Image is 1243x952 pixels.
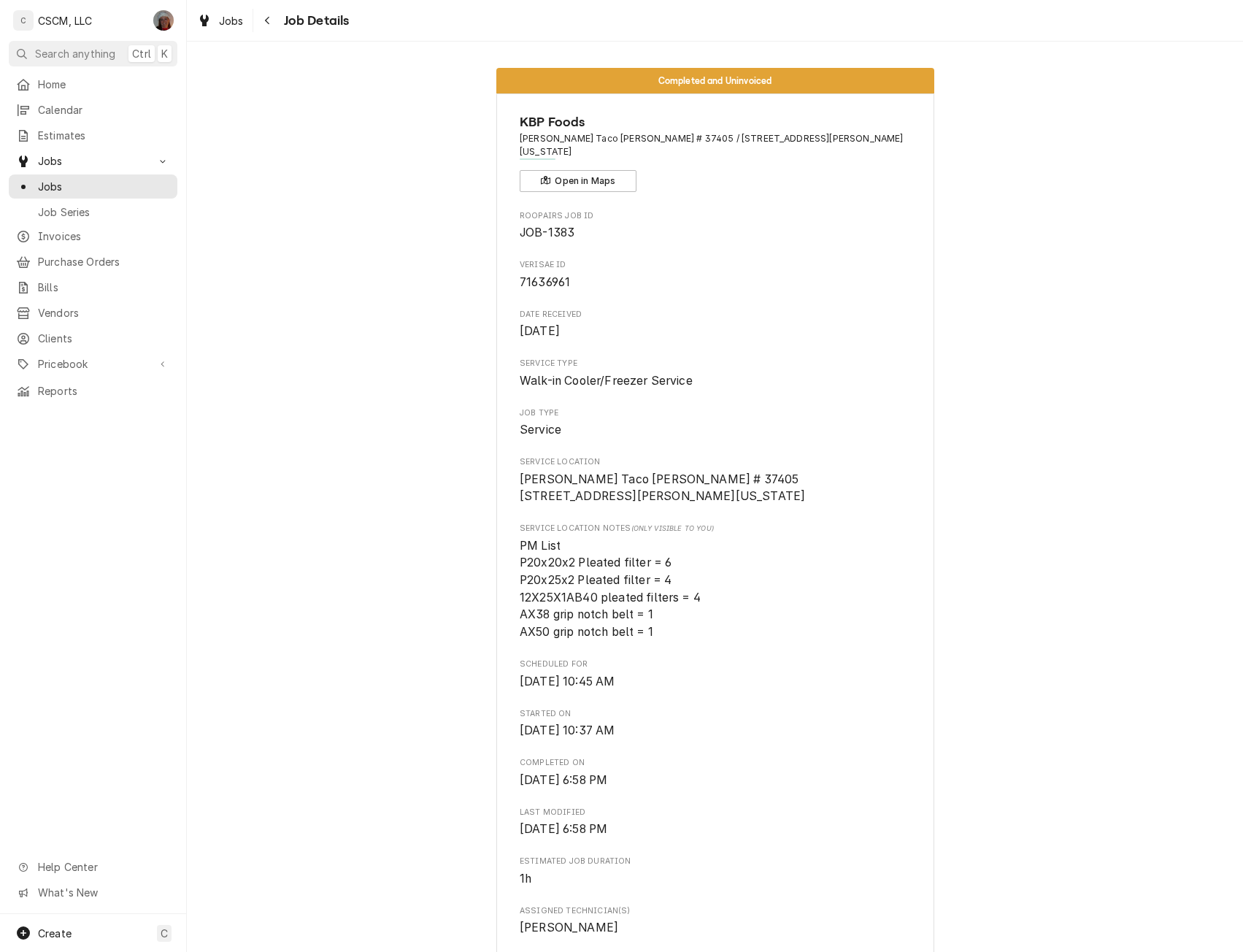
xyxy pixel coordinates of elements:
[520,673,910,691] span: Scheduled For
[520,374,693,388] span: Walk-in Cooler/Freezer Service
[520,708,910,720] span: Started On
[256,9,280,32] button: Navigate back
[161,46,168,61] span: K
[520,224,910,242] span: Roopairs Job ID
[520,807,910,818] span: Last Modified
[520,872,531,886] span: 1h
[520,323,910,340] span: Date Received
[219,13,244,28] span: Jobs
[191,9,250,33] a: Jobs
[9,174,177,199] a: Jobs
[9,224,177,248] a: Invoices
[520,226,574,239] span: JOB-1383
[520,358,910,369] span: Service Type
[520,471,910,505] span: Service Location
[9,250,177,274] a: Purchase Orders
[520,905,910,917] span: Assigned Technician(s)
[35,46,115,61] span: Search anything
[520,309,910,340] div: Date Received
[520,723,615,737] span: [DATE] 10:37 AM
[9,326,177,350] a: Clients
[520,112,910,192] div: Client Information
[520,757,910,788] div: Completed On
[520,821,910,838] span: Last Modified
[520,523,910,534] span: Service Location Notes
[38,77,170,92] span: Home
[520,905,910,937] div: Assigned Technician(s)
[38,383,170,399] span: Reports
[520,757,910,769] span: Completed On
[153,10,174,31] div: DV
[161,926,168,941] span: C
[520,870,910,888] span: Estimated Job Duration
[520,309,910,320] span: Date Received
[38,229,170,244] span: Invoices
[9,379,177,403] a: Reports
[520,274,910,291] span: verisae ID
[9,352,177,376] a: Go to Pricebook
[38,204,170,220] span: Job Series
[520,421,910,439] span: Job Type
[520,722,910,740] span: Started On
[520,456,910,505] div: Service Location
[38,13,92,28] div: CSCM, LLC
[520,472,805,504] span: [PERSON_NAME] Taco [PERSON_NAME] # 37405 [STREET_ADDRESS][PERSON_NAME][US_STATE]
[520,675,615,688] span: [DATE] 10:45 AM
[9,855,177,879] a: Go to Help Center
[520,210,910,222] span: Roopairs Job ID
[9,200,177,224] a: Job Series
[520,275,570,289] span: 71636961
[520,259,910,271] span: verisae ID
[520,856,910,867] span: Estimated Job Duration
[9,98,177,122] a: Calendar
[520,358,910,389] div: Service Type
[153,10,174,31] div: Dena Vecchetti's Avatar
[520,407,910,419] span: Job Type
[38,885,169,900] span: What's New
[38,280,170,295] span: Bills
[520,807,910,838] div: Last Modified
[520,773,607,787] span: [DATE] 6:58 PM
[520,210,910,242] div: Roopairs Job ID
[520,856,910,887] div: Estimated Job Duration
[38,331,170,346] span: Clients
[520,822,607,836] span: [DATE] 6:58 PM
[38,128,170,143] span: Estimates
[520,259,910,291] div: verisae ID
[38,305,170,320] span: Vendors
[520,372,910,390] span: Service Type
[520,659,910,670] span: Scheduled For
[38,927,72,940] span: Create
[520,132,910,159] span: Address
[520,921,618,934] span: [PERSON_NAME]
[38,859,169,875] span: Help Center
[520,456,910,468] span: Service Location
[13,10,34,31] div: C
[38,153,148,169] span: Jobs
[9,72,177,96] a: Home
[9,149,177,173] a: Go to Jobs
[38,179,170,194] span: Jobs
[520,708,910,740] div: Started On
[496,68,934,93] div: Status
[9,880,177,905] a: Go to What's New
[520,324,560,338] span: [DATE]
[9,123,177,147] a: Estimates
[520,919,910,937] span: Assigned Technician(s)
[520,112,910,132] span: Name
[520,423,561,437] span: Service
[520,170,636,192] button: Open in Maps
[658,76,772,85] span: Completed and Uninvoiced
[520,523,910,640] div: [object Object]
[520,407,910,439] div: Job Type
[520,659,910,690] div: Scheduled For
[38,254,170,269] span: Purchase Orders
[520,772,910,789] span: Completed On
[132,46,151,61] span: Ctrl
[38,356,148,372] span: Pricebook
[38,102,170,118] span: Calendar
[520,537,910,641] span: [object Object]
[631,524,714,532] span: (Only Visible to You)
[9,275,177,299] a: Bills
[280,11,350,31] span: Job Details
